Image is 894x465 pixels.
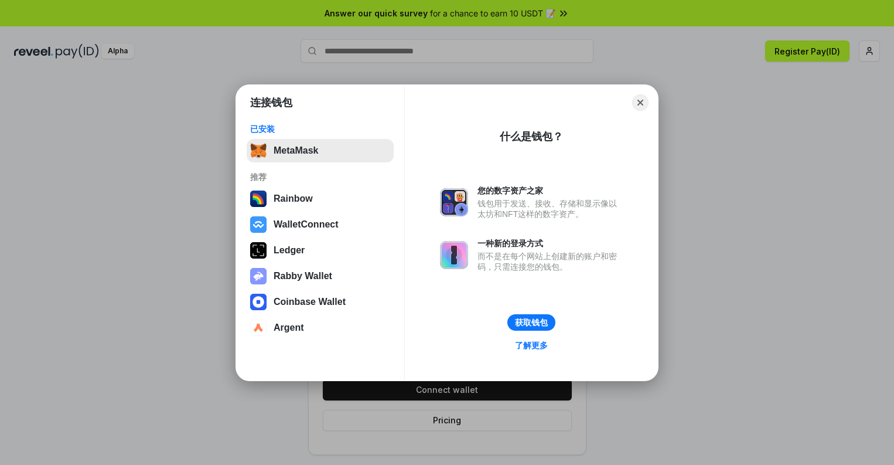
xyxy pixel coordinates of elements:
div: WalletConnect [274,219,339,230]
button: 获取钱包 [507,314,555,331]
button: Ledger [247,239,394,262]
img: svg+xml,%3Csvg%20fill%3D%22none%22%20height%3D%2233%22%20viewBox%3D%220%200%2035%2033%22%20width%... [250,142,267,159]
a: 了解更多 [508,338,555,353]
div: 了解更多 [515,340,548,351]
button: Coinbase Wallet [247,290,394,314]
div: Rabby Wallet [274,271,332,281]
div: 获取钱包 [515,317,548,328]
button: Rainbow [247,187,394,211]
div: Coinbase Wallet [274,297,346,307]
img: svg+xml,%3Csvg%20width%3D%2228%22%20height%3D%2228%22%20viewBox%3D%220%200%2028%2028%22%20fill%3D... [250,216,267,233]
div: Argent [274,323,304,333]
button: WalletConnect [247,213,394,236]
div: 什么是钱包？ [500,130,563,144]
img: svg+xml,%3Csvg%20xmlns%3D%22http%3A%2F%2Fwww.w3.org%2F2000%2Fsvg%22%20fill%3D%22none%22%20viewBox... [250,268,267,284]
button: Rabby Wallet [247,264,394,288]
div: 一种新的登录方式 [477,238,623,249]
div: Rainbow [274,194,313,204]
img: svg+xml,%3Csvg%20xmlns%3D%22http%3A%2F%2Fwww.w3.org%2F2000%2Fsvg%22%20width%3D%2228%22%20height%3... [250,242,267,259]
div: 而不是在每个网站上创建新的账户和密码，只需连接您的钱包。 [477,251,623,272]
div: MetaMask [274,145,318,156]
img: svg+xml,%3Csvg%20width%3D%22120%22%20height%3D%22120%22%20viewBox%3D%220%200%20120%20120%22%20fil... [250,191,267,207]
img: svg+xml,%3Csvg%20xmlns%3D%22http%3A%2F%2Fwww.w3.org%2F2000%2Fsvg%22%20fill%3D%22none%22%20viewBox... [440,188,468,216]
img: svg+xml,%3Csvg%20width%3D%2228%22%20height%3D%2228%22%20viewBox%3D%220%200%2028%2028%22%20fill%3D... [250,320,267,336]
h1: 连接钱包 [250,96,292,110]
div: 您的数字资产之家 [477,185,623,196]
img: svg+xml,%3Csvg%20xmlns%3D%22http%3A%2F%2Fwww.w3.org%2F2000%2Fsvg%22%20fill%3D%22none%22%20viewBox... [440,241,468,269]
button: Close [632,94,649,111]
button: Argent [247,316,394,340]
div: 推荐 [250,172,390,182]
div: Ledger [274,245,305,256]
button: MetaMask [247,139,394,162]
div: 已安装 [250,124,390,134]
img: svg+xml,%3Csvg%20width%3D%2228%22%20height%3D%2228%22%20viewBox%3D%220%200%2028%2028%22%20fill%3D... [250,294,267,310]
div: 钱包用于发送、接收、存储和显示像以太坊和NFT这样的数字资产。 [477,198,623,219]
